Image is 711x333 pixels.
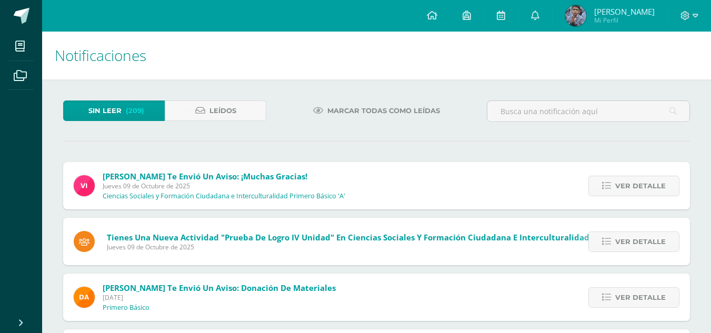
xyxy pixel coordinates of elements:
[103,282,336,293] span: [PERSON_NAME] te envió un aviso: Donación de Materiales
[487,101,689,122] input: Busca una notificación aquí
[165,100,266,121] a: Leídos
[88,101,122,120] span: Sin leer
[55,45,146,65] span: Notificaciones
[327,101,440,120] span: Marcar todas como leídas
[594,6,655,17] span: [PERSON_NAME]
[209,101,236,120] span: Leídos
[107,232,589,243] span: Tienes una nueva actividad "Prueba de Logro IV Unidad" En Ciencias Sociales y Formación Ciudadana...
[103,171,307,181] span: [PERSON_NAME] te envió un aviso: ¡Muchas gracias!
[615,232,666,251] span: Ver detalle
[615,176,666,196] span: Ver detalle
[300,100,453,121] a: Marcar todas como leídas
[74,287,95,308] img: f9d34ca01e392badc01b6cd8c48cabbd.png
[103,293,336,302] span: [DATE]
[103,304,149,312] p: Primero Básico
[594,16,655,25] span: Mi Perfil
[103,192,345,200] p: Ciencias Sociales y Formación Ciudadana e Interculturalidad Primero Básico 'A'
[63,100,165,121] a: Sin leer(209)
[107,243,589,251] span: Jueves 09 de Octubre de 2025
[74,175,95,196] img: bd6d0aa147d20350c4821b7c643124fa.png
[126,101,144,120] span: (209)
[565,5,586,26] img: 34ae280db9e2785e3b101873a78bf9a1.png
[103,181,345,190] span: Jueves 09 de Octubre de 2025
[615,288,666,307] span: Ver detalle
